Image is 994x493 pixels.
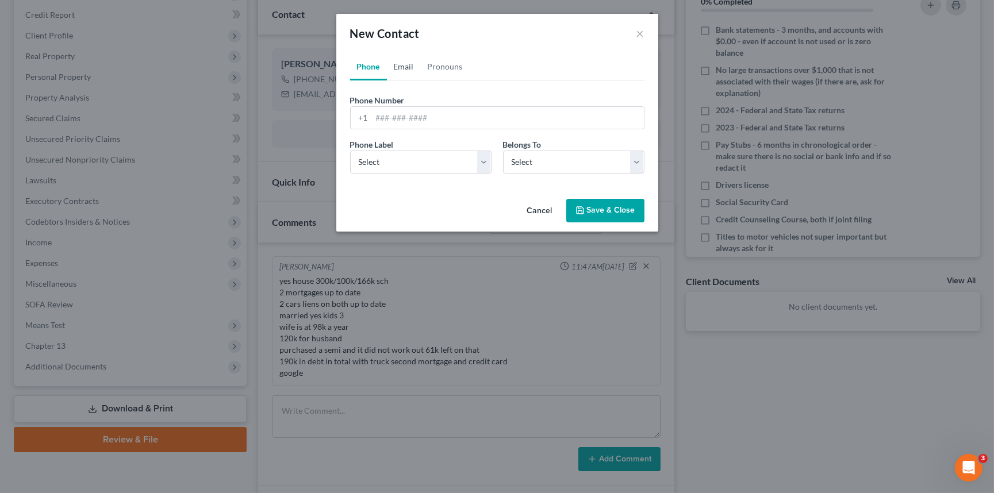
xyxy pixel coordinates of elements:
[350,26,420,40] span: New Contact
[350,95,405,105] span: Phone Number
[503,140,542,149] span: Belongs To
[351,107,372,129] div: +1
[566,199,644,223] button: Save & Close
[978,454,988,463] span: 3
[955,454,983,482] iframe: Intercom live chat
[350,53,387,80] a: Phone
[421,53,470,80] a: Pronouns
[518,200,562,223] button: Cancel
[636,26,644,40] button: ×
[372,107,644,129] input: ###-###-####
[350,140,394,149] span: Phone Label
[387,53,421,80] a: Email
